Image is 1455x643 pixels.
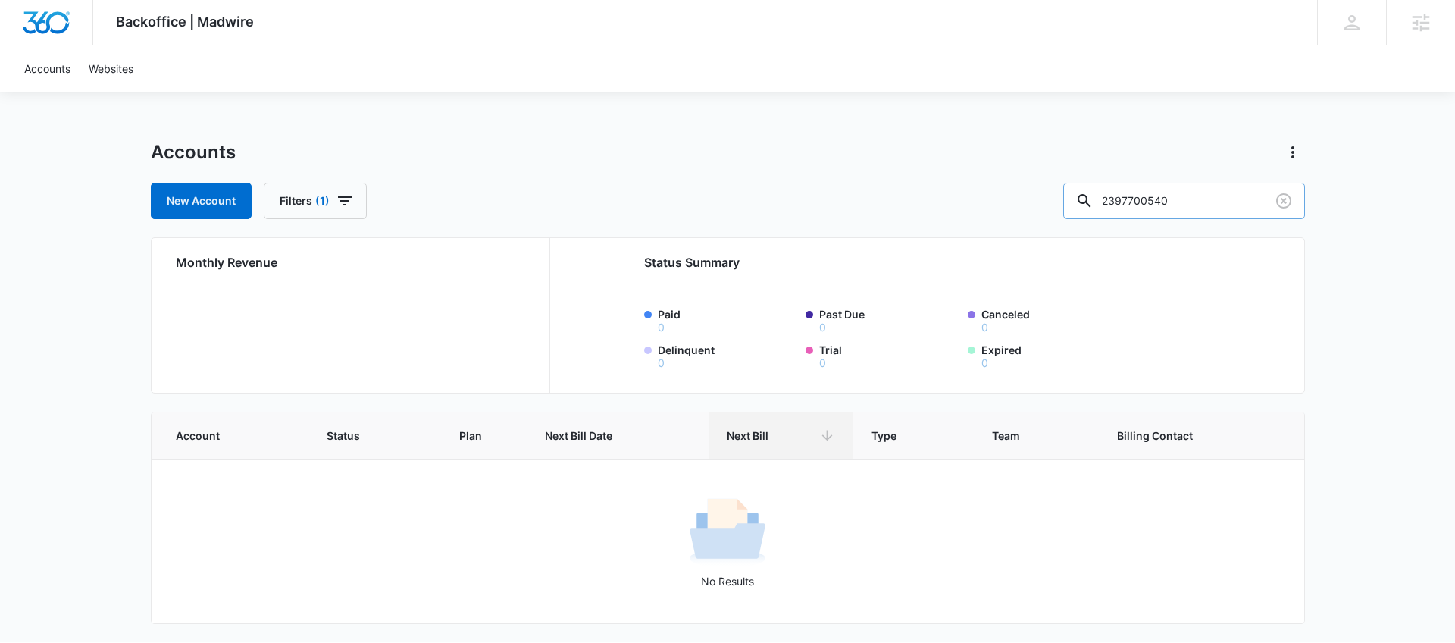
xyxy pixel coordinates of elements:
a: New Account [151,183,252,219]
span: Account [176,428,268,444]
h1: Accounts [151,141,236,164]
h2: Monthly Revenue [176,253,531,271]
span: Billing Contact [1117,428,1243,444]
span: Team [992,428,1059,444]
label: Delinquent [658,342,797,369]
label: Paid [658,306,797,333]
label: Canceled [981,306,1121,333]
span: Plan [459,428,508,444]
span: Status [327,428,401,444]
span: Next Bill Date [545,428,668,444]
button: Filters(1) [264,183,367,219]
span: Type [871,428,934,444]
span: Next Bill [727,428,813,444]
label: Trial [819,342,959,369]
p: No Results [152,573,1303,589]
h2: Status Summary [644,253,1204,271]
a: Websites [80,45,142,92]
button: Clear [1272,189,1296,213]
input: Search [1063,183,1305,219]
a: Accounts [15,45,80,92]
span: Backoffice | Madwire [116,14,254,30]
img: No Results [690,494,765,569]
button: Actions [1281,140,1305,165]
label: Expired [981,342,1121,369]
label: Past Due [819,306,959,333]
span: (1) [315,196,330,206]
